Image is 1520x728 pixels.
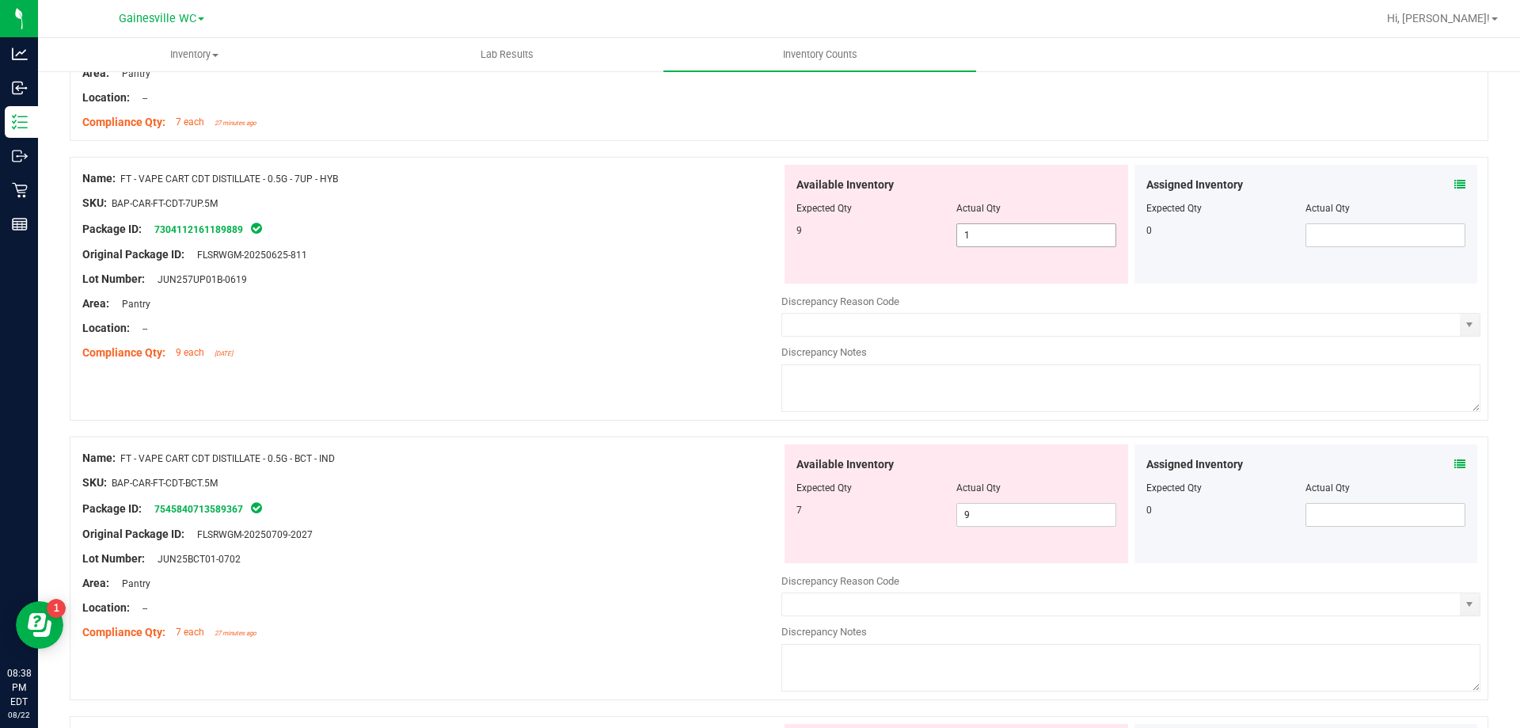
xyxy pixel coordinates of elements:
span: Assigned Inventory [1146,456,1243,473]
span: Inventory Counts [762,48,879,62]
span: Lot Number: [82,552,145,565]
span: Expected Qty [796,203,852,214]
span: Package ID: [82,502,142,515]
div: 0 [1146,503,1306,517]
span: 9 each [176,347,204,358]
inline-svg: Inventory [12,114,28,130]
span: BAP-CAR-FT-CDT-BCT.5M [112,478,218,489]
span: FLSRWGM-20250625-811 [189,250,307,261]
span: Original Package ID: [82,248,184,261]
span: Location: [82,322,130,334]
span: Actual Qty [956,482,1001,494]
span: FT - VAPE CART CDT DISTILLATE - 0.5G - BCT - IND [120,453,335,464]
span: FLSRWGM-20250709-2027 [189,529,313,540]
div: Expected Qty [1146,201,1306,215]
span: SKU: [82,196,107,209]
span: FT - VAPE CART CDT DISTILLATE - 0.5G - 7UP - HYB [120,173,338,185]
span: -- [135,93,147,104]
span: Area: [82,67,109,79]
a: Inventory Counts [663,38,976,71]
span: Pantry [114,578,150,589]
span: Lot Number: [82,273,145,285]
span: Expected Qty [796,482,852,494]
span: Name: [82,172,116,185]
span: Original Package ID: [82,528,184,540]
span: Lab Results [459,48,555,62]
span: 7 each [176,627,204,638]
a: Inventory [38,38,351,71]
inline-svg: Analytics [12,46,28,62]
span: Area: [82,577,109,589]
span: select [1460,593,1480,616]
span: Compliance Qty: [82,346,165,359]
p: 08:38 PM EDT [7,666,31,709]
div: Discrepancy Notes [781,624,1480,640]
span: 9 [796,225,802,236]
div: Expected Qty [1146,481,1306,495]
a: Lab Results [351,38,663,71]
input: 1 [957,224,1115,246]
span: 7 each [176,116,204,128]
inline-svg: Inbound [12,80,28,96]
span: -- [135,603,147,614]
a: 7304112161189889 [154,224,243,235]
span: 27 minutes ago [215,630,256,637]
span: In Sync [249,220,264,236]
p: 08/22 [7,709,31,721]
div: Discrepancy Notes [781,345,1480,360]
iframe: Resource center [16,601,63,649]
span: select [1460,314,1480,336]
div: Actual Qty [1305,481,1465,495]
span: Area: [82,297,109,310]
span: Name: [82,452,116,464]
span: 27 minutes ago [215,120,256,127]
span: In Sync [249,500,264,516]
span: Location: [82,601,130,614]
span: BAP-CAR-FT-CDT-7UP.5M [112,198,218,209]
span: Discrepancy Reason Code [781,575,899,587]
inline-svg: Reports [12,216,28,232]
input: 9 [957,504,1115,526]
div: 0 [1146,223,1306,238]
div: Actual Qty [1305,201,1465,215]
span: Compliance Qty: [82,116,165,128]
span: Location: [82,91,130,104]
span: Package ID: [82,223,142,235]
span: Pantry [114,68,150,79]
span: Inventory [39,48,350,62]
a: 7545840713589367 [154,504,243,515]
span: Actual Qty [956,203,1001,214]
inline-svg: Outbound [12,148,28,164]
span: JUN25BCT01-0702 [150,554,241,565]
span: Discrepancy Reason Code [781,295,899,307]
span: [DATE] [215,350,233,357]
span: JUN257UP01B-0619 [150,274,247,285]
span: Available Inventory [796,456,894,473]
span: 7 [796,505,802,516]
iframe: Resource center unread badge [47,599,66,618]
span: Gainesville WC [119,12,196,25]
span: Assigned Inventory [1146,177,1243,193]
span: Hi, [PERSON_NAME]! [1387,12,1490,25]
span: Pantry [114,299,150,310]
span: Compliance Qty: [82,626,165,638]
span: Available Inventory [796,177,894,193]
inline-svg: Retail [12,182,28,198]
span: -- [135,323,147,334]
span: SKU: [82,476,107,489]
